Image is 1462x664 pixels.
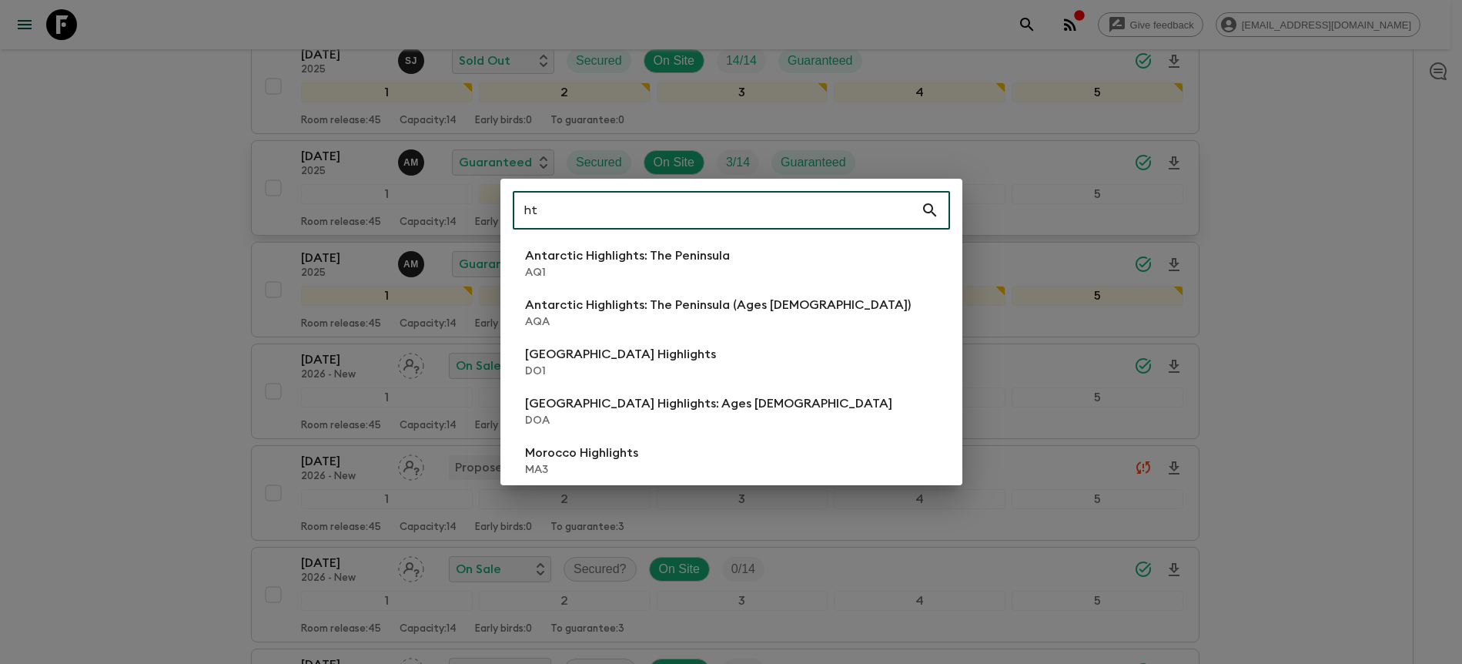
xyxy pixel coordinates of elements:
p: [GEOGRAPHIC_DATA] Highlights [525,345,716,364]
p: [GEOGRAPHIC_DATA] Highlights: Ages [DEMOGRAPHIC_DATA] [525,394,892,413]
p: DO1 [525,364,716,379]
p: DOA [525,413,892,428]
p: Antarctic Highlights: The Peninsula (Ages [DEMOGRAPHIC_DATA]) [525,296,911,314]
p: AQA [525,314,911,330]
p: Morocco Highlights [525,444,638,462]
p: MA3 [525,462,638,478]
input: Search adventures... [513,189,921,232]
p: Antarctic Highlights: The Peninsula [525,246,730,265]
p: AQ1 [525,265,730,280]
